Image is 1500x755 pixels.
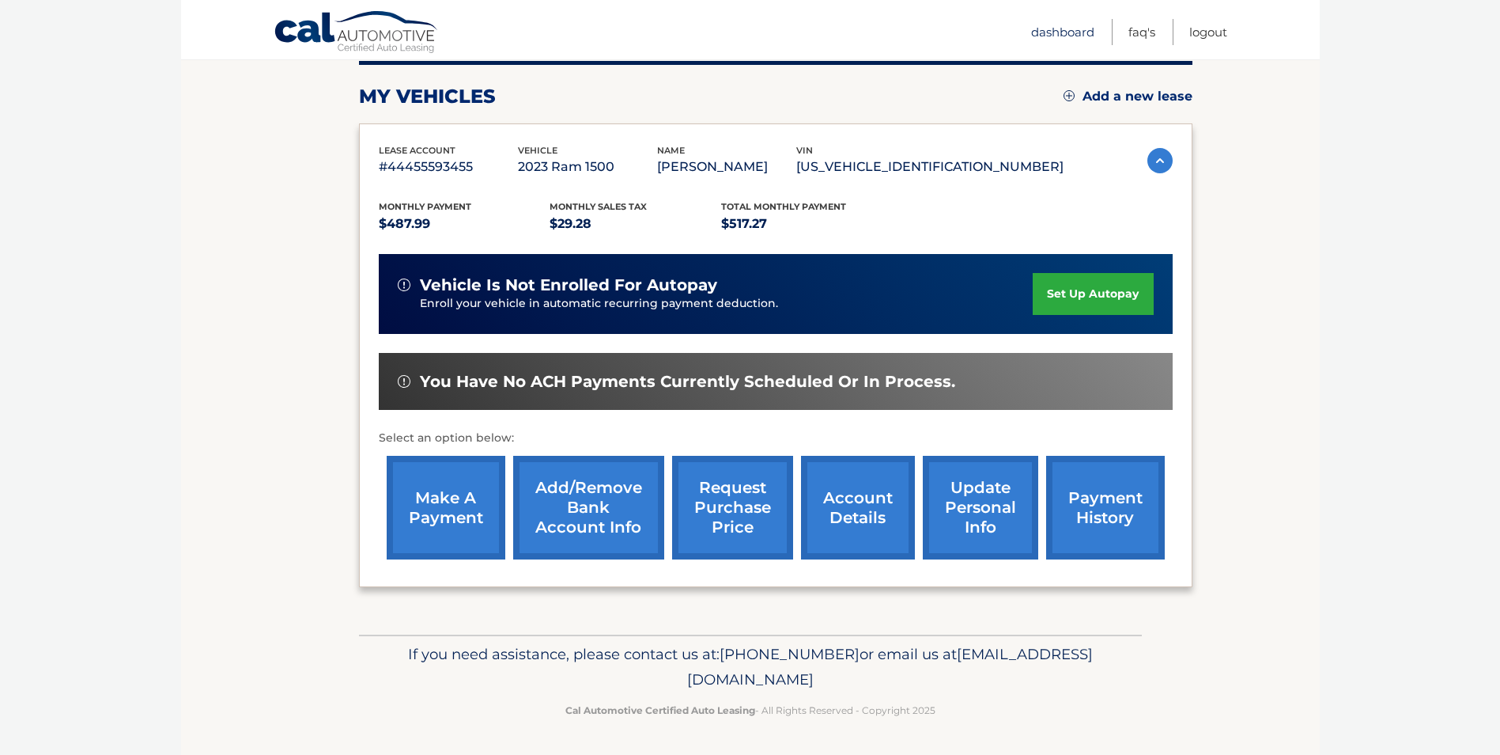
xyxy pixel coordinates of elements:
span: [EMAIL_ADDRESS][DOMAIN_NAME] [687,645,1093,689]
p: - All Rights Reserved - Copyright 2025 [369,702,1132,719]
p: Enroll your vehicle in automatic recurring payment deduction. [420,295,1033,313]
a: account details [801,456,915,560]
a: Logout [1189,19,1227,45]
a: payment history [1046,456,1165,560]
strong: Cal Automotive Certified Auto Leasing [565,704,755,716]
span: You have no ACH payments currently scheduled or in process. [420,372,955,392]
img: accordion-active.svg [1147,148,1173,173]
p: $517.27 [721,213,893,235]
span: Monthly Payment [379,201,471,212]
span: vehicle [518,145,557,156]
a: request purchase price [672,456,793,560]
p: $29.28 [550,213,721,235]
p: #44455593455 [379,156,518,178]
a: Dashboard [1031,19,1094,45]
span: name [657,145,685,156]
span: vehicle is not enrolled for autopay [420,275,717,295]
span: [PHONE_NUMBER] [720,645,860,663]
a: Add a new lease [1064,89,1192,104]
a: Add/Remove bank account info [513,456,664,560]
p: Select an option below: [379,429,1173,448]
span: Monthly sales Tax [550,201,647,212]
a: update personal info [923,456,1038,560]
a: set up autopay [1033,273,1153,315]
img: add.svg [1064,90,1075,101]
p: $487.99 [379,213,550,235]
img: alert-white.svg [398,279,410,291]
span: lease account [379,145,455,156]
span: vin [796,145,813,156]
p: 2023 Ram 1500 [518,156,657,178]
h2: my vehicles [359,85,496,108]
a: FAQ's [1128,19,1155,45]
a: make a payment [387,456,505,560]
p: [US_VEHICLE_IDENTIFICATION_NUMBER] [796,156,1064,178]
p: If you need assistance, please contact us at: or email us at [369,642,1132,692]
p: [PERSON_NAME] [657,156,796,178]
span: Total Monthly Payment [721,201,846,212]
a: Cal Automotive [274,10,440,56]
img: alert-white.svg [398,375,410,388]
